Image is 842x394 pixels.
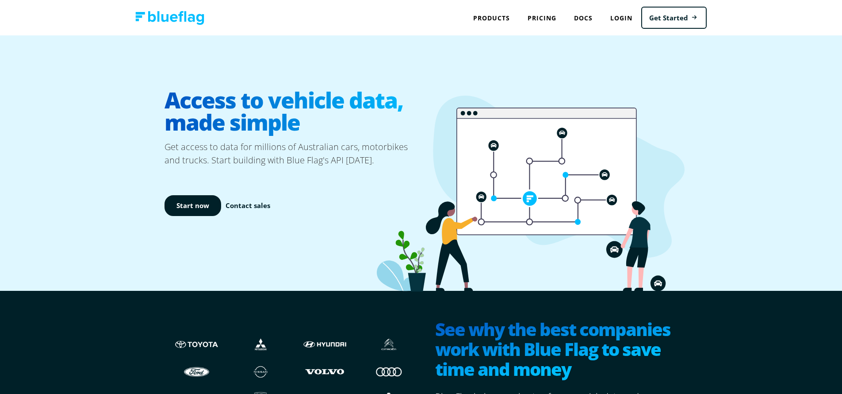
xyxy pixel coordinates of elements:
[601,9,641,27] a: Login to Blue Flag application
[237,336,284,353] img: Mistubishi logo
[173,363,220,380] img: Ford logo
[165,195,221,216] a: Start now
[165,140,421,167] p: Get access to data for millions of Australian cars, motorbikes and trucks. Start building with Bl...
[366,363,412,380] img: Audi logo
[237,363,284,380] img: Nissan logo
[366,336,412,353] img: Citroen logo
[519,9,565,27] a: Pricing
[435,319,677,381] h2: See why the best companies work with Blue Flag to save time and money
[135,11,204,25] img: Blue Flag logo
[165,82,421,140] h1: Access to vehicle data, made simple
[226,201,270,211] a: Contact sales
[302,363,348,380] img: Volvo logo
[565,9,601,27] a: Docs
[173,336,220,353] img: Toyota logo
[464,9,519,27] div: Products
[302,336,348,353] img: Hyundai logo
[641,7,707,29] a: Get Started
